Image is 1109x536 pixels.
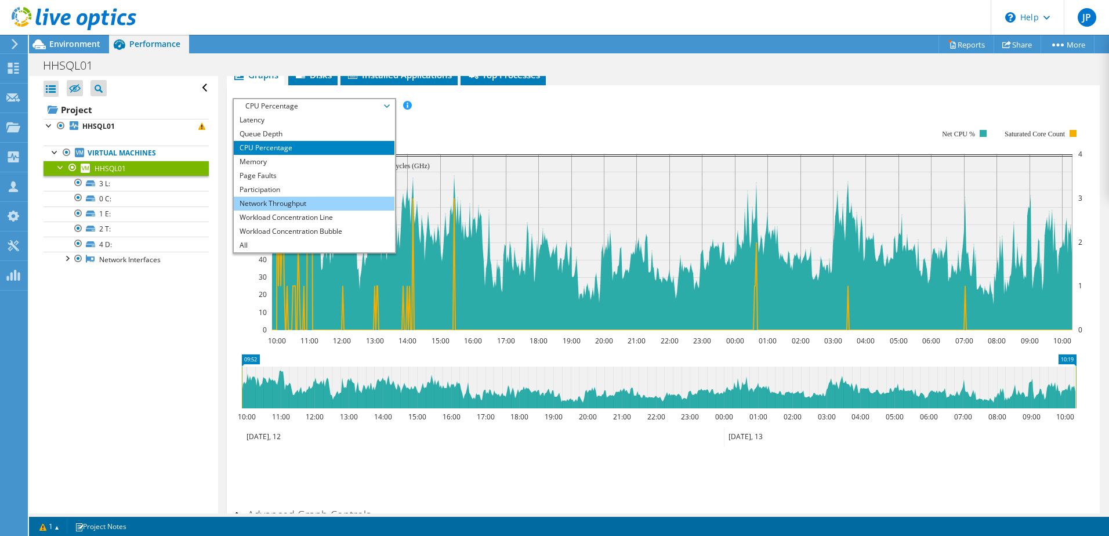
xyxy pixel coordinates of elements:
text: 22:00 [660,336,678,346]
text: 10:00 [1053,336,1071,346]
text: 3 [1078,193,1082,203]
span: Top Processes [466,69,540,81]
text: 16:00 [463,336,481,346]
li: Workload Concentration Bubble [234,224,394,238]
text: 06:00 [922,336,940,346]
text: 1 [1078,281,1082,291]
text: 11:00 [271,412,289,422]
text: 02:00 [791,336,809,346]
li: Network Throughput [234,197,394,211]
text: 02:00 [783,412,801,422]
span: Environment [49,38,100,49]
text: 12:00 [305,412,323,422]
li: Page Faults [234,169,394,183]
span: HHSQL01 [95,164,126,173]
li: All [234,238,394,252]
a: Share [994,35,1041,53]
text: 00:00 [726,336,744,346]
text: 15:00 [431,336,449,346]
text: 19:00 [562,336,580,346]
a: More [1041,35,1094,53]
text: 09:00 [1022,412,1040,422]
text: 4 [1078,149,1082,159]
text: 01:00 [758,336,776,346]
span: Installed Applications [346,69,452,81]
text: 07:00 [955,336,973,346]
text: 10 [259,307,267,317]
text: 08:00 [988,412,1006,422]
text: 16:00 [442,412,460,422]
text: 12:00 [332,336,350,346]
b: HHSQL01 [82,121,115,131]
text: Net CPU % [942,130,975,138]
text: 05:00 [885,412,903,422]
text: 40 [259,255,267,265]
text: 14:00 [374,412,392,422]
text: 15:00 [408,412,426,422]
text: 06:00 [919,412,937,422]
text: 0 [1078,325,1082,335]
text: 08:00 [987,336,1005,346]
text: 20:00 [578,412,596,422]
li: Queue Depth [234,127,394,141]
h1: HHSQL01 [38,59,111,72]
text: 04:00 [856,336,874,346]
a: Virtual Machines [44,146,209,161]
a: 4 D: [44,237,209,252]
text: 18:00 [529,336,547,346]
text: 0 [263,325,267,335]
span: Graphs [233,69,278,81]
text: 13:00 [339,412,357,422]
text: 03:00 [817,412,835,422]
a: 1 E: [44,207,209,222]
text: 17:00 [476,412,494,422]
h2: Advanced Graph Controls [233,503,371,526]
text: 2 [1078,237,1082,247]
span: JP [1078,8,1096,27]
text: 14:00 [398,336,416,346]
li: Workload Concentration Line [234,211,394,224]
text: 19:00 [544,412,562,422]
text: 11:00 [300,336,318,346]
text: 05:00 [889,336,907,346]
a: 0 C: [44,191,209,206]
text: 30 [259,272,267,282]
li: CPU Percentage [234,141,394,155]
text: 20:00 [595,336,613,346]
a: 2 T: [44,222,209,237]
a: HHSQL01 [44,161,209,176]
text: 03:00 [824,336,842,346]
text: 23:00 [680,412,698,422]
span: CPU Percentage [240,99,389,113]
svg: \n [1005,12,1016,23]
text: Saturated Core Count [1005,130,1065,138]
a: Reports [938,35,994,53]
a: HHSQL01 [44,119,209,134]
span: Disks [294,69,332,81]
text: 00:00 [715,412,733,422]
text: 18:00 [510,412,528,422]
text: 10:00 [267,336,285,346]
text: 10:00 [237,412,255,422]
li: Memory [234,155,394,169]
text: 01:00 [749,412,767,422]
text: 21:00 [627,336,645,346]
text: 20 [259,289,267,299]
a: Project Notes [67,519,135,534]
text: 23:00 [693,336,711,346]
text: 04:00 [851,412,869,422]
text: 13:00 [365,336,383,346]
text: 22:00 [647,412,665,422]
text: 17:00 [496,336,514,346]
span: Performance [129,38,180,49]
text: 09:00 [1020,336,1038,346]
a: 3 L: [44,176,209,191]
li: Latency [234,113,394,127]
a: 1 [31,519,67,534]
text: 07:00 [954,412,972,422]
a: Network Interfaces [44,252,209,267]
a: Project [44,100,209,119]
text: 21:00 [613,412,630,422]
li: Participation [234,183,394,197]
text: 10:00 [1056,412,1074,422]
